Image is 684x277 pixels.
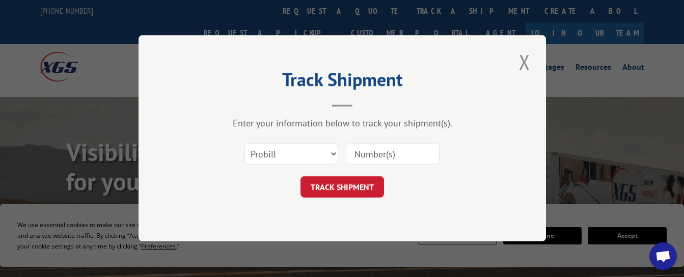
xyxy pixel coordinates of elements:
button: Close modal [516,48,533,76]
button: TRACK SHIPMENT [300,177,384,198]
h2: Track Shipment [189,72,495,92]
a: Open chat [649,242,677,270]
input: Number(s) [346,144,440,165]
div: Enter your information below to track your shipment(s). [189,118,495,129]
